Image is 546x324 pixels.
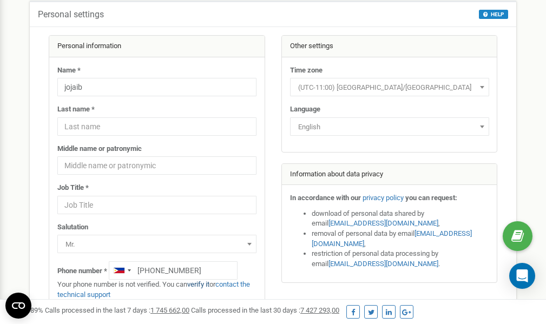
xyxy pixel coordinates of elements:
[109,261,238,280] input: +1-800-555-55-55
[328,219,438,227] a: [EMAIL_ADDRESS][DOMAIN_NAME]
[290,117,489,136] span: English
[38,10,104,19] h5: Personal settings
[294,120,485,135] span: English
[290,104,320,115] label: Language
[109,262,134,279] div: Telephone country code
[363,194,404,202] a: privacy policy
[312,209,489,229] li: download of personal data shared by email ,
[5,293,31,319] button: Open CMP widget
[57,280,250,299] a: contact the technical support
[150,306,189,314] u: 1 745 662,00
[290,194,361,202] strong: In accordance with our
[312,229,489,249] li: removal of personal data by email ,
[282,164,497,186] div: Information about data privacy
[49,36,265,57] div: Personal information
[312,229,472,248] a: [EMAIL_ADDRESS][DOMAIN_NAME]
[57,144,142,154] label: Middle name or patronymic
[479,10,508,19] button: HELP
[45,306,189,314] span: Calls processed in the last 7 days :
[57,266,107,276] label: Phone number *
[191,306,339,314] span: Calls processed in the last 30 days :
[328,260,438,268] a: [EMAIL_ADDRESS][DOMAIN_NAME]
[405,194,457,202] strong: you can request:
[57,65,81,76] label: Name *
[290,65,323,76] label: Time zone
[187,280,209,288] a: verify it
[57,117,256,136] input: Last name
[57,235,256,253] span: Mr.
[57,280,256,300] p: Your phone number is not verified. You can or
[57,222,88,233] label: Salutation
[57,78,256,96] input: Name
[300,306,339,314] u: 7 427 293,00
[282,36,497,57] div: Other settings
[61,237,253,252] span: Mr.
[294,80,485,95] span: (UTC-11:00) Pacific/Midway
[57,104,95,115] label: Last name *
[57,183,89,193] label: Job Title *
[57,156,256,175] input: Middle name or patronymic
[290,78,489,96] span: (UTC-11:00) Pacific/Midway
[509,263,535,289] div: Open Intercom Messenger
[57,196,256,214] input: Job Title
[312,249,489,269] li: restriction of personal data processing by email .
